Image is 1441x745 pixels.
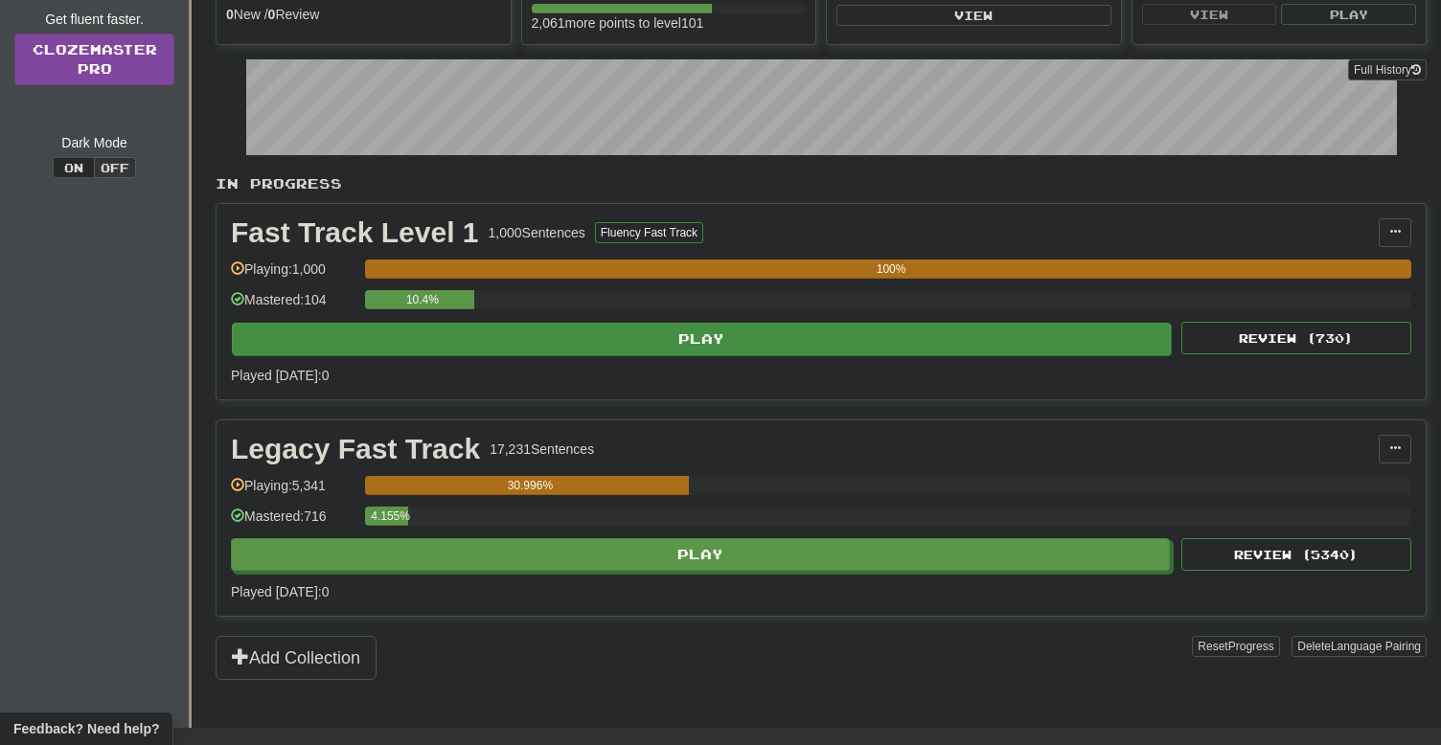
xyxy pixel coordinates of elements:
[490,440,594,459] div: 17,231 Sentences
[532,13,807,33] div: 2,061 more points to level 101
[1228,640,1274,653] span: Progress
[371,476,689,495] div: 30.996%
[1181,322,1411,354] button: Review (730)
[595,222,703,243] button: Fluency Fast Track
[226,5,501,24] div: New / Review
[231,507,355,538] div: Mastered: 716
[231,584,329,599] span: Played [DATE]: 0
[1348,59,1427,80] button: Full History
[1331,640,1421,653] span: Language Pairing
[1281,4,1416,25] button: Play
[231,290,355,322] div: Mastered: 104
[1142,4,1277,25] button: View
[1292,636,1427,657] button: DeleteLanguage Pairing
[268,7,276,22] strong: 0
[94,157,136,178] button: Off
[216,174,1427,193] p: In Progress
[231,538,1170,571] button: Play
[14,133,174,152] div: Dark Mode
[231,260,355,291] div: Playing: 1,000
[1192,636,1279,657] button: ResetProgress
[371,290,473,309] div: 10.4%
[231,218,479,247] div: Fast Track Level 1
[836,5,1111,26] button: View
[232,323,1171,355] button: Play
[371,260,1411,279] div: 100%
[13,719,159,738] span: Open feedback widget
[14,34,174,85] a: ClozemasterPro
[216,636,377,680] button: Add Collection
[231,368,329,383] span: Played [DATE]: 0
[231,476,355,508] div: Playing: 5,341
[226,7,234,22] strong: 0
[371,507,408,526] div: 4.155%
[53,157,95,178] button: On
[231,435,480,463] div: Legacy Fast Track
[489,223,585,242] div: 1,000 Sentences
[14,10,174,29] div: Get fluent faster.
[1181,538,1411,571] button: Review (5340)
